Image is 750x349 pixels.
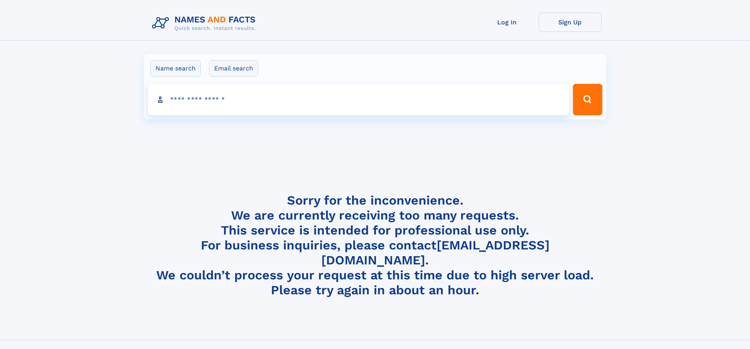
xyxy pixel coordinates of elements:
[149,13,262,34] img: Logo Names and Facts
[539,13,602,32] a: Sign Up
[476,13,539,32] a: Log In
[209,60,258,77] label: Email search
[149,193,602,298] h4: Sorry for the inconvenience. We are currently receiving too many requests. This service is intend...
[150,60,201,77] label: Name search
[148,84,570,115] input: search input
[321,238,550,268] a: [EMAIL_ADDRESS][DOMAIN_NAME]
[573,84,602,115] button: Search Button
